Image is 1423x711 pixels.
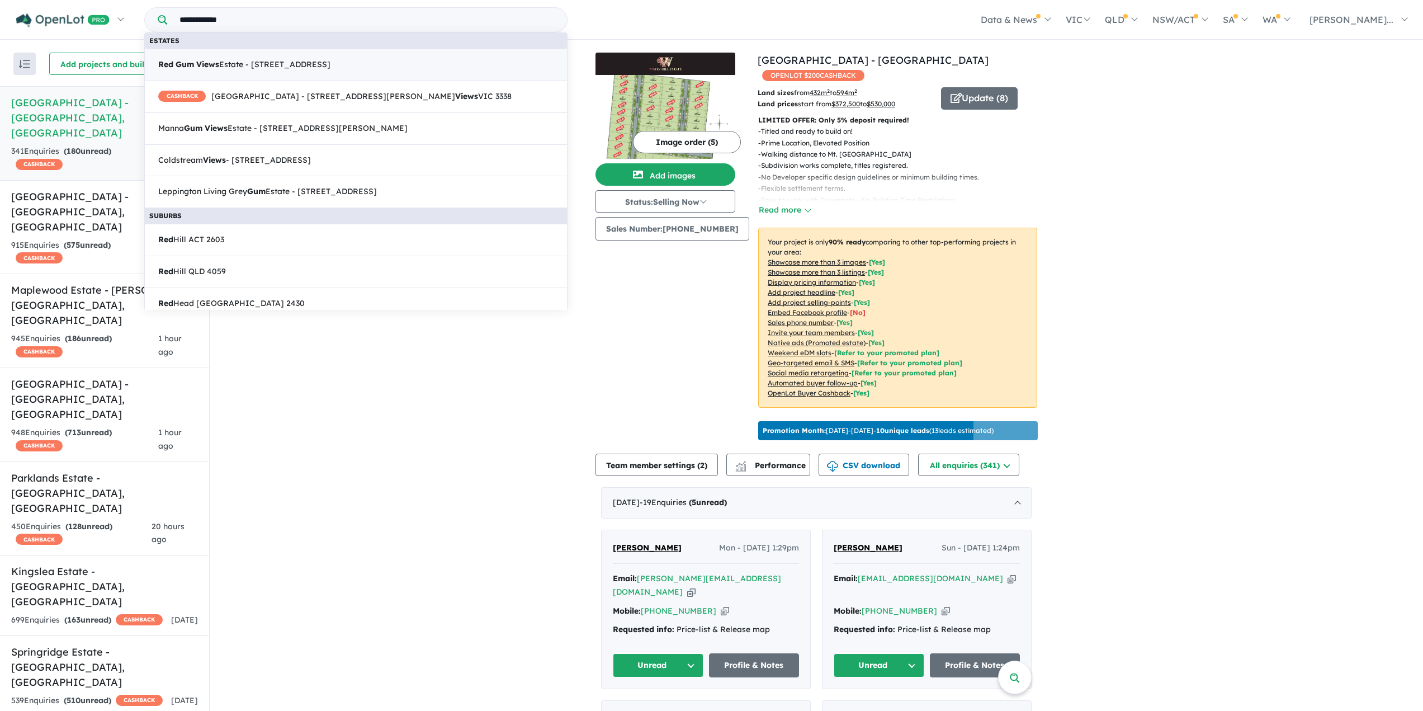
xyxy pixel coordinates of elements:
[758,149,1046,160] p: - Walking distance to Mt. [GEOGRAPHIC_DATA]
[144,144,568,177] a: ColdstreamViews- [STREET_ADDRESS]
[768,359,854,367] u: Geo-targeted email & SMS
[613,573,781,597] a: [PERSON_NAME][EMAIL_ADDRESS][DOMAIN_NAME]
[67,146,81,156] span: 180
[876,426,929,435] b: 10 unique leads
[758,87,933,98] p: from
[768,288,835,296] u: Add project headline
[158,266,173,276] strong: Red
[158,233,224,247] span: Hill ACT 2603
[758,100,798,108] b: Land prices
[595,163,735,186] button: Add images
[930,653,1020,677] a: Profile & Notes
[247,186,266,196] strong: Gum
[152,521,185,545] span: 20 hours ago
[810,88,830,97] u: 432 m
[868,268,884,276] span: [ Yes ]
[834,349,939,357] span: [Refer to your promoted plan]
[613,543,682,553] span: [PERSON_NAME]
[176,59,194,69] strong: Gum
[49,53,172,75] button: Add projects and builders
[633,131,741,153] button: Image order (5)
[68,333,81,343] span: 186
[758,138,1046,149] p: - Prime Location, Elevated Position
[203,155,226,165] strong: Views
[11,470,198,516] h5: Parklands Estate - [GEOGRAPHIC_DATA] , [GEOGRAPHIC_DATA]
[171,695,198,705] span: [DATE]
[762,70,864,81] span: OPENLOT $ 200 CASHBACK
[838,288,854,296] span: [ Yes ]
[918,454,1019,476] button: All enquiries (341)
[942,605,950,617] button: Copy
[16,346,63,357] span: CASHBACK
[758,88,794,97] b: Land sizes
[144,288,568,320] a: RedHead [GEOGRAPHIC_DATA] 2430
[65,521,112,531] strong: ( unread)
[613,653,703,677] button: Unread
[736,461,746,467] img: line-chart.svg
[68,427,81,437] span: 713
[149,36,179,45] b: Estates
[758,98,933,110] p: start from
[158,298,173,308] strong: Red
[613,573,637,583] strong: Email:
[834,543,902,553] span: [PERSON_NAME]
[768,379,858,387] u: Automated buyer follow-up
[758,115,1037,126] p: LIMITED OFFER: Only 5% deposit required!
[68,521,82,531] span: 128
[64,615,111,625] strong: ( unread)
[768,268,865,276] u: Showcase more than 3 listings
[857,359,962,367] span: [Refer to your promoted plan]
[65,427,112,437] strong: ( unread)
[758,183,1046,194] p: - Flexible settlement terms.
[942,542,1020,555] span: Sun - [DATE] 1:24pm
[196,59,219,69] strong: Views
[64,695,111,705] strong: ( unread)
[205,123,228,133] strong: Views
[11,426,158,453] div: 948 Enquir ies
[692,497,696,507] span: 5
[758,172,1046,183] p: - No Developer specific design guidelines or minimum building times.
[941,87,1018,110] button: Update (8)
[144,256,568,288] a: RedHill QLD 4059
[869,258,885,266] span: [ Yes ]
[834,542,902,555] a: [PERSON_NAME]
[158,297,305,310] span: Head [GEOGRAPHIC_DATA] 2430
[858,328,874,337] span: [ Yes ]
[601,487,1032,519] div: [DATE]
[11,520,152,547] div: 450 Enquir ies
[768,328,855,337] u: Invite your team members
[827,88,830,94] sup: 2
[758,126,1046,137] p: - Titled and ready to build on!
[11,189,198,234] h5: [GEOGRAPHIC_DATA] - [GEOGRAPHIC_DATA] , [GEOGRAPHIC_DATA]
[827,461,838,472] img: download icon
[763,426,994,436] p: [DATE] - [DATE] - ( 13 leads estimated)
[862,606,937,616] a: [PHONE_NUMBER]
[11,614,163,627] div: 699 Enquir ies
[613,624,674,634] strong: Requested info:
[834,573,858,583] strong: Email:
[11,332,158,359] div: 945 Enquir ies
[709,653,800,677] a: Profile & Notes
[836,88,857,97] u: 594 m
[768,369,849,377] u: Social media retargeting
[737,460,806,470] span: Performance
[858,573,1003,583] a: [EMAIL_ADDRESS][DOMAIN_NAME]
[860,100,895,108] span: to
[768,298,851,307] u: Add project selling-points
[641,606,716,616] a: [PHONE_NUMBER]
[64,240,111,250] strong: ( unread)
[595,217,749,241] button: Sales Number:[PHONE_NUMBER]
[852,369,957,377] span: [Refer to your promoted plan]
[768,318,834,327] u: Sales phone number
[758,195,1046,206] p: - Easy to work with Covenants - No Building Time Restrictions.
[64,146,111,156] strong: ( unread)
[859,278,875,286] span: [ Yes ]
[868,338,885,347] span: [Yes]
[861,379,877,387] span: [Yes]
[640,497,727,507] span: - 19 Enquir ies
[758,160,1046,171] p: - Subdivision works complete, titles registered.
[144,112,568,145] a: MannaGum ViewsEstate - [STREET_ADDRESS][PERSON_NAME]
[1309,14,1393,25] span: [PERSON_NAME]...
[184,123,202,133] strong: Gum
[595,53,735,159] a: Winery Hill Estate - Mount Duneed LogoWinery Hill Estate - Mount Duneed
